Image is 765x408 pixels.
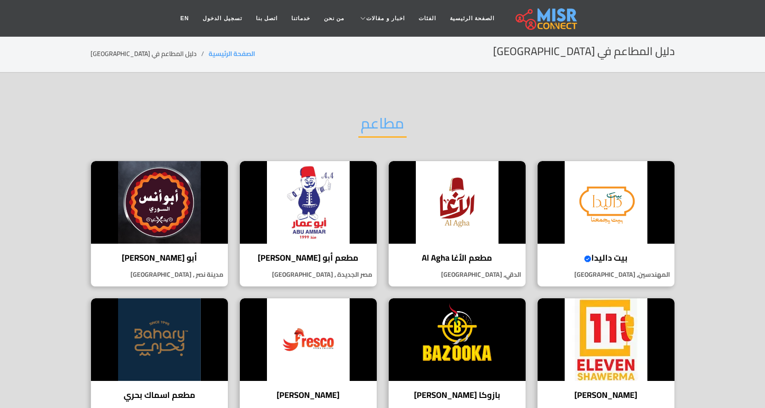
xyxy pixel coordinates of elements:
[584,255,591,263] svg: Verified account
[174,10,196,27] a: EN
[234,161,383,287] a: مطعم أبو عمار السوري مطعم أبو [PERSON_NAME] مصر الجديدة , [GEOGRAPHIC_DATA]
[396,390,519,400] h4: بازوكا [PERSON_NAME]
[91,298,228,381] img: مطعم اسماك بحري
[284,10,317,27] a: خدماتنا
[538,270,674,279] p: المهندسين, [GEOGRAPHIC_DATA]
[98,390,221,400] h4: مطعم اسماك بحري
[544,390,668,400] h4: [PERSON_NAME]
[544,253,668,263] h4: بيت داليدا
[317,10,351,27] a: من نحن
[538,161,674,244] img: بيت داليدا
[389,298,526,381] img: بازوكا فرايد تشيكن
[538,298,674,381] img: ايليفن شاورما
[240,161,377,244] img: مطعم أبو عمار السوري
[85,161,234,287] a: أبو أنس السوري أبو [PERSON_NAME] مدينة نصر , [GEOGRAPHIC_DATA]
[249,10,284,27] a: اتصل بنا
[91,49,209,59] li: دليل المطاعم في [GEOGRAPHIC_DATA]
[247,390,370,400] h4: [PERSON_NAME]
[389,161,526,244] img: مطعم الأغا Al Agha
[383,161,532,287] a: مطعم الأغا Al Agha مطعم الأغا Al Agha الدقي, [GEOGRAPHIC_DATA]
[443,10,501,27] a: الصفحة الرئيسية
[516,7,577,30] img: main.misr_connect
[196,10,249,27] a: تسجيل الدخول
[247,253,370,263] h4: مطعم أبو [PERSON_NAME]
[98,253,221,263] h4: أبو [PERSON_NAME]
[209,48,255,60] a: الصفحة الرئيسية
[389,270,526,279] p: الدقي, [GEOGRAPHIC_DATA]
[493,45,675,58] h2: دليل المطاعم في [GEOGRAPHIC_DATA]
[532,161,680,287] a: بيت داليدا بيت داليدا المهندسين, [GEOGRAPHIC_DATA]
[240,298,377,381] img: فريسكو فرايد تشيكن
[412,10,443,27] a: الفئات
[91,270,228,279] p: مدينة نصر , [GEOGRAPHIC_DATA]
[358,114,407,138] h2: مطاعم
[396,253,519,263] h4: مطعم الأغا Al Agha
[351,10,412,27] a: اخبار و مقالات
[240,270,377,279] p: مصر الجديدة , [GEOGRAPHIC_DATA]
[91,161,228,244] img: أبو أنس السوري
[366,14,405,22] span: اخبار و مقالات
